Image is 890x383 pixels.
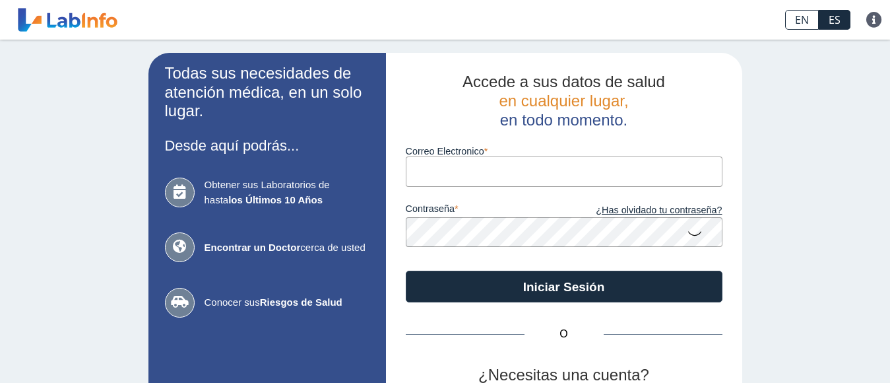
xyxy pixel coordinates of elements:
[260,296,342,308] b: Riesgos de Salud
[165,64,369,121] h2: Todas sus necesidades de atención médica, en un solo lugar.
[406,203,564,218] label: contraseña
[406,271,722,302] button: Iniciar Sesión
[205,295,369,310] span: Conocer sus
[165,137,369,154] h3: Desde aquí podrás...
[819,10,850,30] a: ES
[205,178,369,207] span: Obtener sus Laboratorios de hasta
[205,240,369,256] span: cerca de usted
[406,146,722,157] label: Correo Electronico
[524,326,604,342] span: O
[499,92,628,110] span: en cualquier lugar,
[228,194,323,205] b: los Últimos 10 Años
[564,203,722,218] a: ¿Has olvidado tu contraseña?
[462,73,665,90] span: Accede a sus datos de salud
[500,111,627,129] span: en todo momento.
[205,242,301,253] b: Encontrar un Doctor
[785,10,819,30] a: EN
